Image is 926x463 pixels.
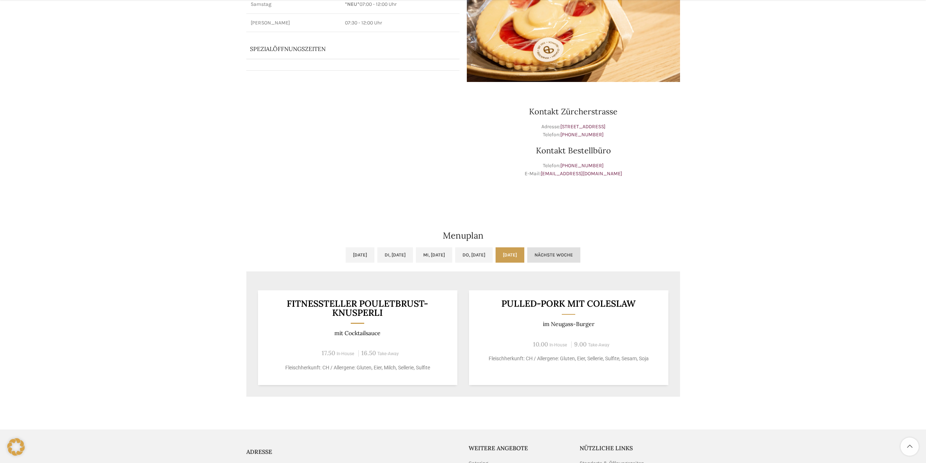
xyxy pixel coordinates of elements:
p: mit Cocktailsauce [267,330,448,337]
h5: Nützliche Links [580,444,680,452]
p: [PERSON_NAME] [251,19,337,27]
h2: Menuplan [246,231,680,240]
a: [PHONE_NUMBER] [560,132,604,138]
iframe: schwyter zürcherstrasse 33 [246,89,460,199]
a: [DATE] [346,247,374,263]
h3: Fitnessteller Pouletbrust-Knusperli [267,299,448,317]
a: [PHONE_NUMBER] [560,162,604,169]
p: 07:30 - 12:00 Uhr [345,19,455,27]
span: 16.50 [361,349,376,357]
span: Take-Away [588,342,609,348]
span: 9.00 [574,340,587,348]
p: Fleischherkunft: CH / Allergene: Gluten, Eier, Milch, Sellerie, Sulfite [267,364,448,372]
h3: Pulled-Pork mit Coleslaw [478,299,659,308]
a: [EMAIL_ADDRESS][DOMAIN_NAME] [541,170,622,177]
span: 17.50 [322,349,335,357]
p: Samstag [251,1,337,8]
h5: Weitere Angebote [469,444,569,452]
p: Telefon: E-Mail: [467,162,680,178]
a: [DATE] [496,247,524,263]
span: Take-Away [377,351,399,356]
p: Fleischherkunft: CH / Allergene: Gluten, Eier, Sellerie, Sulfite, Sesam, Soja [478,355,659,362]
a: Nächste Woche [527,247,580,263]
p: Adresse: Telefon: [467,123,680,139]
p: Spezialöffnungszeiten [250,45,436,53]
a: Mi, [DATE] [416,247,452,263]
h3: Kontakt Bestellbüro [467,146,680,154]
span: In-House [549,342,567,348]
a: Di, [DATE] [377,247,413,263]
a: Scroll to top button [901,438,919,456]
h3: Kontakt Zürcherstrasse [467,107,680,115]
a: [STREET_ADDRESS] [560,123,605,130]
span: ADRESSE [246,448,272,455]
a: Do, [DATE] [455,247,493,263]
span: 10.00 [533,340,548,348]
span: In-House [337,351,354,356]
p: im Neugass-Burger [478,321,659,327]
p: 07:00 - 12:00 Uhr [345,1,455,8]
